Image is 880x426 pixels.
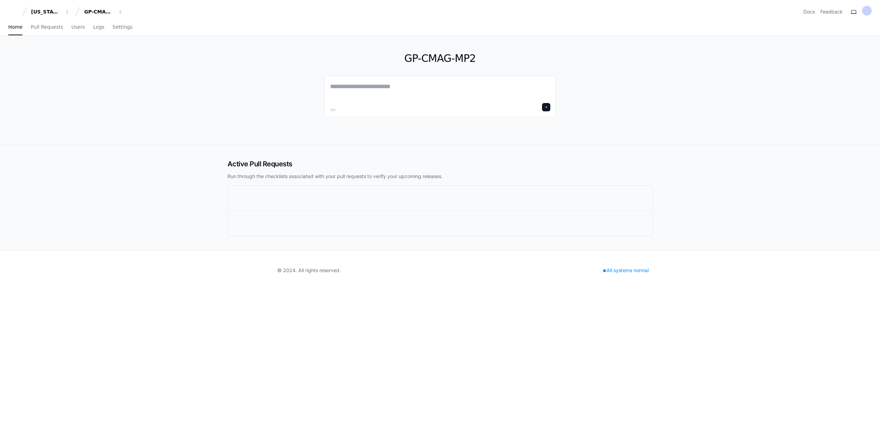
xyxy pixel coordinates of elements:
a: Pull Requests [31,19,63,35]
button: Feedback [820,8,843,15]
div: GP-CMAG-MP2 [84,8,114,15]
a: Settings [113,19,132,35]
div: [US_STATE] Pacific [31,8,61,15]
span: Users [71,25,85,29]
button: GP-CMAG-MP2 [81,6,126,18]
span: Logs [93,25,104,29]
a: Logs [93,19,104,35]
button: [US_STATE] Pacific [28,6,72,18]
a: Home [8,19,22,35]
div: All systems normal [599,266,653,275]
a: Users [71,19,85,35]
span: Pull Requests [31,25,63,29]
span: Home [8,25,22,29]
h2: Active Pull Requests [228,159,653,169]
div: © 2024. All rights reserved. [277,267,341,274]
a: Docs [803,8,815,15]
p: Run through the checklists associated with your pull requests to verify your upcoming releases. [228,173,653,180]
h1: GP-CMAG-MP2 [324,52,556,65]
span: Settings [113,25,132,29]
